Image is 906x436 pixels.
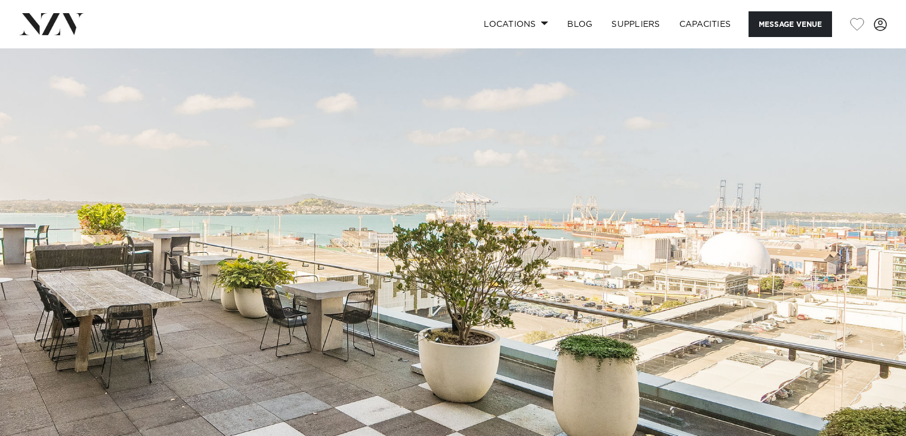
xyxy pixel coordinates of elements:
[474,11,558,37] a: Locations
[558,11,602,37] a: BLOG
[602,11,669,37] a: SUPPLIERS
[670,11,741,37] a: Capacities
[19,13,84,35] img: nzv-logo.png
[749,11,832,37] button: Message Venue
